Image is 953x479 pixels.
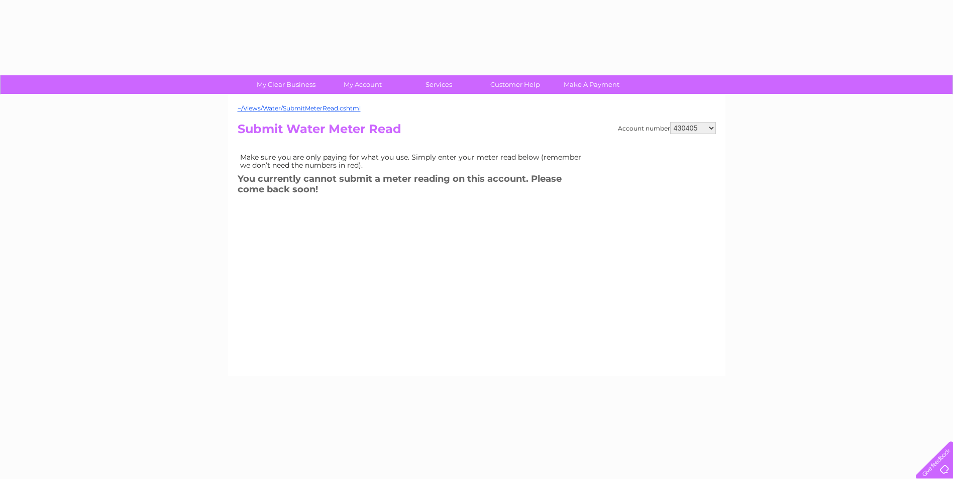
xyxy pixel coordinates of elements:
[238,172,589,199] h3: You currently cannot submit a meter reading on this account. Please come back soon!
[474,75,557,94] a: Customer Help
[245,75,328,94] a: My Clear Business
[397,75,480,94] a: Services
[238,151,589,172] td: Make sure you are only paying for what you use. Simply enter your meter read below (remember we d...
[321,75,404,94] a: My Account
[238,104,361,112] a: ~/Views/Water/SubmitMeterRead.cshtml
[550,75,633,94] a: Make A Payment
[618,122,716,134] div: Account number
[238,122,716,141] h2: Submit Water Meter Read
